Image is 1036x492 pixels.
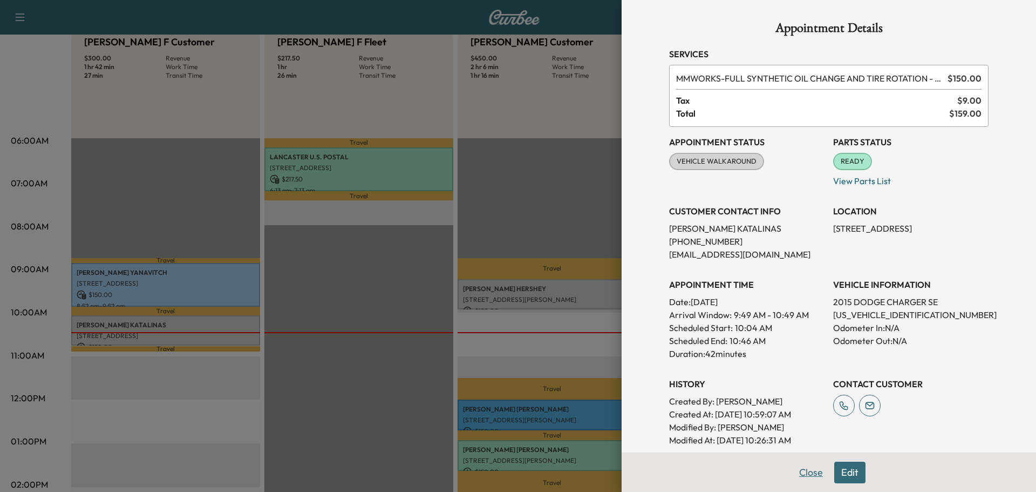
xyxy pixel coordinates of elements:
[669,408,824,421] p: Created At : [DATE] 10:59:07 AM
[833,378,989,390] h3: CONTACT CUSTOMER
[833,136,989,149] h3: Parts Status
[669,295,824,308] p: Date: [DATE]
[948,72,982,85] span: $ 150.00
[669,222,824,235] p: [PERSON_NAME] KATALINAS
[669,235,824,248] p: [PHONE_NUMBER]
[833,321,989,334] p: Odometer In: N/A
[669,48,989,60] h3: Services
[670,156,763,167] span: VEHICLE WALKAROUND
[735,321,772,334] p: 10:04 AM
[669,378,824,390] h3: History
[833,205,989,218] h3: LOCATION
[833,170,989,187] p: View Parts List
[792,462,830,483] button: Close
[833,295,989,308] p: 2015 DODGE CHARGER SE
[669,321,733,334] p: Scheduled Start:
[669,308,824,321] p: Arrival Window:
[669,205,824,218] h3: CUSTOMER CONTACT INFO
[834,156,871,167] span: READY
[949,107,982,120] span: $ 159.00
[676,107,949,120] span: Total
[833,334,989,347] p: Odometer Out: N/A
[957,94,982,107] span: $ 9.00
[833,308,989,321] p: [US_VEHICLE_IDENTIFICATION_NUMBER]
[834,462,865,483] button: Edit
[676,72,943,85] span: FULL SYNTHETIC OIL CHANGE AND TIRE ROTATION - WORKS PACKAGE
[833,278,989,291] h3: VEHICLE INFORMATION
[734,308,809,321] span: 9:49 AM - 10:49 AM
[833,222,989,235] p: [STREET_ADDRESS]
[669,421,824,434] p: Modified By : [PERSON_NAME]
[669,434,824,447] p: Modified At : [DATE] 10:26:31 AM
[669,395,824,408] p: Created By : [PERSON_NAME]
[669,22,989,39] h1: Appointment Details
[676,94,957,107] span: Tax
[669,248,824,261] p: [EMAIL_ADDRESS][DOMAIN_NAME]
[669,136,824,149] h3: Appointment Status
[669,347,824,360] p: Duration: 42 minutes
[669,334,727,347] p: Scheduled End:
[669,278,824,291] h3: APPOINTMENT TIME
[730,334,766,347] p: 10:46 AM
